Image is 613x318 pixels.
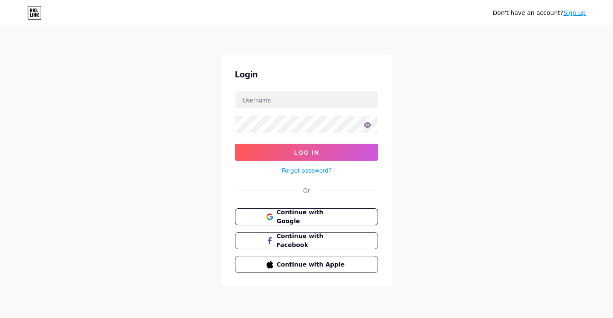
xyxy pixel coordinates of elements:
[303,186,310,195] div: Or
[235,68,378,81] div: Login
[493,9,586,17] div: Don't have an account?
[277,260,347,269] span: Continue with Apple
[235,256,378,273] button: Continue with Apple
[235,144,378,161] button: Log In
[235,208,378,225] button: Continue with Google
[235,91,378,108] input: Username
[277,208,347,226] span: Continue with Google
[282,166,332,175] a: Forgot password?
[235,232,378,249] button: Continue with Facebook
[277,232,347,250] span: Continue with Facebook
[294,149,319,156] span: Log In
[563,9,586,16] a: Sign up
